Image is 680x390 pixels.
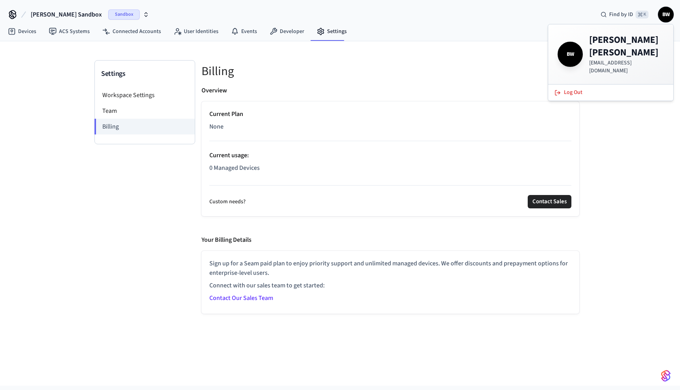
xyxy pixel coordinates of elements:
[94,119,195,134] li: Billing
[201,235,251,245] p: Your Billing Details
[594,7,655,22] div: Find by ID⌘ K
[108,9,140,20] span: Sandbox
[101,68,188,79] h3: Settings
[661,370,671,382] img: SeamLogoGradient.69752ec5.svg
[528,195,571,208] button: Contact Sales
[209,294,273,302] a: Contact Our Sales Team
[550,86,672,99] button: Log Out
[589,34,664,59] h4: [PERSON_NAME] [PERSON_NAME]
[225,24,263,39] a: Events
[201,86,227,95] p: Overview
[31,10,102,19] span: [PERSON_NAME] Sandbox
[201,63,579,79] h5: Billing
[95,103,195,119] li: Team
[2,24,42,39] a: Devices
[310,24,353,39] a: Settings
[659,7,673,22] span: BW
[636,11,649,18] span: ⌘ K
[209,163,571,173] p: 0 Managed Devices
[96,24,167,39] a: Connected Accounts
[609,11,633,18] span: Find by ID
[209,259,571,278] p: Sign up for a Seam paid plan to enjoy priority support and unlimited managed devices. We offer di...
[209,281,571,290] p: Connect with our sales team to get started:
[209,195,571,208] div: Custom needs?
[42,24,96,39] a: ACS Systems
[209,122,224,131] span: None
[589,59,664,75] p: [EMAIL_ADDRESS][DOMAIN_NAME]
[263,24,310,39] a: Developer
[209,151,571,160] p: Current usage :
[209,109,571,119] p: Current Plan
[559,43,581,65] span: BW
[95,87,195,103] li: Workspace Settings
[658,7,674,22] button: BW
[167,24,225,39] a: User Identities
